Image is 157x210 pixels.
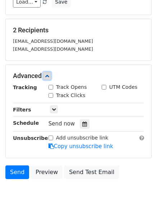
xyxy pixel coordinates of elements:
[13,135,48,141] strong: Unsubscribe
[13,38,93,44] small: [EMAIL_ADDRESS][DOMAIN_NAME]
[121,175,157,210] iframe: Chat Widget
[121,175,157,210] div: Widget de chat
[49,143,113,150] a: Copy unsubscribe link
[13,26,144,34] h5: 2 Recipients
[56,83,87,91] label: Track Opens
[13,72,144,80] h5: Advanced
[13,107,31,113] strong: Filters
[13,85,37,90] strong: Tracking
[56,92,86,99] label: Track Clicks
[13,120,39,126] strong: Schedule
[5,165,29,179] a: Send
[64,165,119,179] a: Send Test Email
[13,46,93,52] small: [EMAIL_ADDRESS][DOMAIN_NAME]
[109,83,137,91] label: UTM Codes
[49,120,75,127] span: Send now
[56,134,108,142] label: Add unsubscribe link
[31,165,63,179] a: Preview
